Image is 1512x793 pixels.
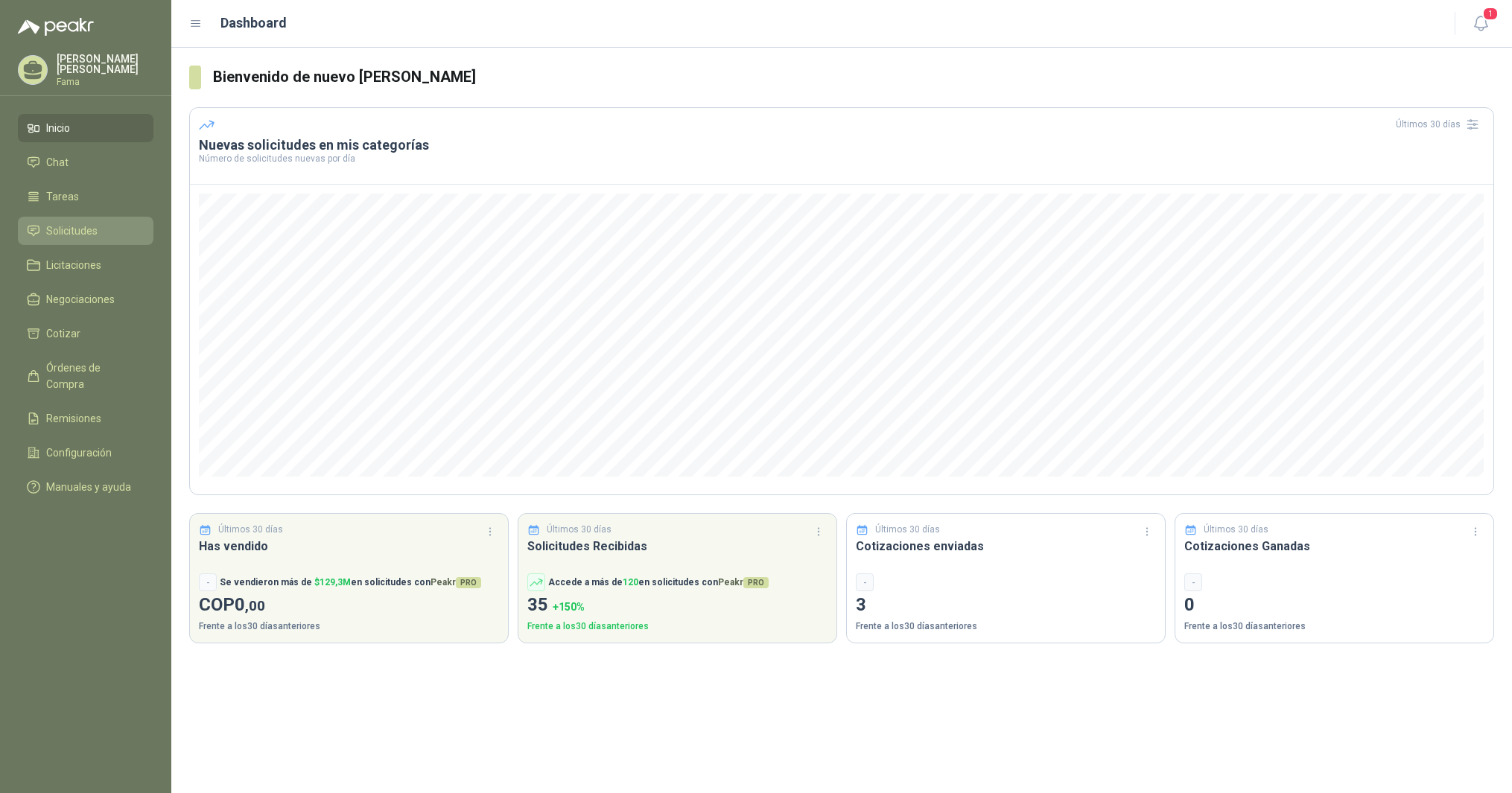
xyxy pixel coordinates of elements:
[18,18,94,36] img: Logo peakr
[548,576,769,590] p: Accede a más de en solicitudes con
[18,404,153,433] a: Remisiones
[856,591,1156,620] p: 3
[46,291,115,308] span: Negociaciones
[856,620,1156,634] p: Frente a los 30 días anteriores
[18,148,153,176] a: Chat
[553,601,585,613] span: + 150 %
[743,577,769,588] span: PRO
[199,537,499,555] h3: Has vendido
[199,591,499,620] p: COP
[199,136,1484,154] h3: Nuevas solicitudes en mis categorías
[46,360,139,392] span: Órdenes de Compra
[527,620,828,634] p: Frente a los 30 días anteriores
[1482,7,1499,21] span: 1
[199,573,217,591] div: -
[46,120,70,136] span: Inicio
[46,154,69,171] span: Chat
[1184,573,1202,591] div: -
[57,54,153,74] p: [PERSON_NAME] [PERSON_NAME]
[220,13,287,34] h1: Dashboard
[46,188,79,205] span: Tareas
[856,573,874,591] div: -
[718,577,769,587] span: Peakr
[235,594,265,615] span: 0
[46,445,112,461] span: Configuración
[1467,10,1494,37] button: 1
[46,325,80,342] span: Cotizar
[199,620,499,634] p: Frente a los 30 días anteriores
[18,251,153,279] a: Licitaciones
[1184,537,1484,555] h3: Cotizaciones Ganadas
[547,523,612,537] p: Últimos 30 días
[18,217,153,245] a: Solicitudes
[46,257,101,273] span: Licitaciones
[46,410,101,427] span: Remisiones
[527,537,828,555] h3: Solicitudes Recibidas
[213,66,1494,89] h3: Bienvenido de nuevo [PERSON_NAME]
[18,354,153,398] a: Órdenes de Compra
[57,77,153,86] p: Fama
[1204,523,1268,537] p: Últimos 30 días
[46,479,131,495] span: Manuales y ayuda
[314,577,351,587] span: $ 129,3M
[875,523,940,537] p: Últimos 30 días
[245,597,265,614] span: ,00
[456,577,481,588] span: PRO
[218,523,283,537] p: Últimos 30 días
[527,591,828,620] p: 35
[18,114,153,142] a: Inicio
[1184,620,1484,634] p: Frente a los 30 días anteriores
[18,182,153,211] a: Tareas
[220,576,481,590] p: Se vendieron más de en solicitudes con
[431,577,481,587] span: Peakr
[199,154,1484,163] p: Número de solicitudes nuevas por día
[18,439,153,467] a: Configuración
[46,223,98,239] span: Solicitudes
[1184,591,1484,620] p: 0
[18,319,153,348] a: Cotizar
[856,537,1156,555] h3: Cotizaciones enviadas
[1396,112,1484,136] div: Últimos 30 días
[18,473,153,501] a: Manuales y ayuda
[623,577,638,587] span: 120
[18,285,153,313] a: Negociaciones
